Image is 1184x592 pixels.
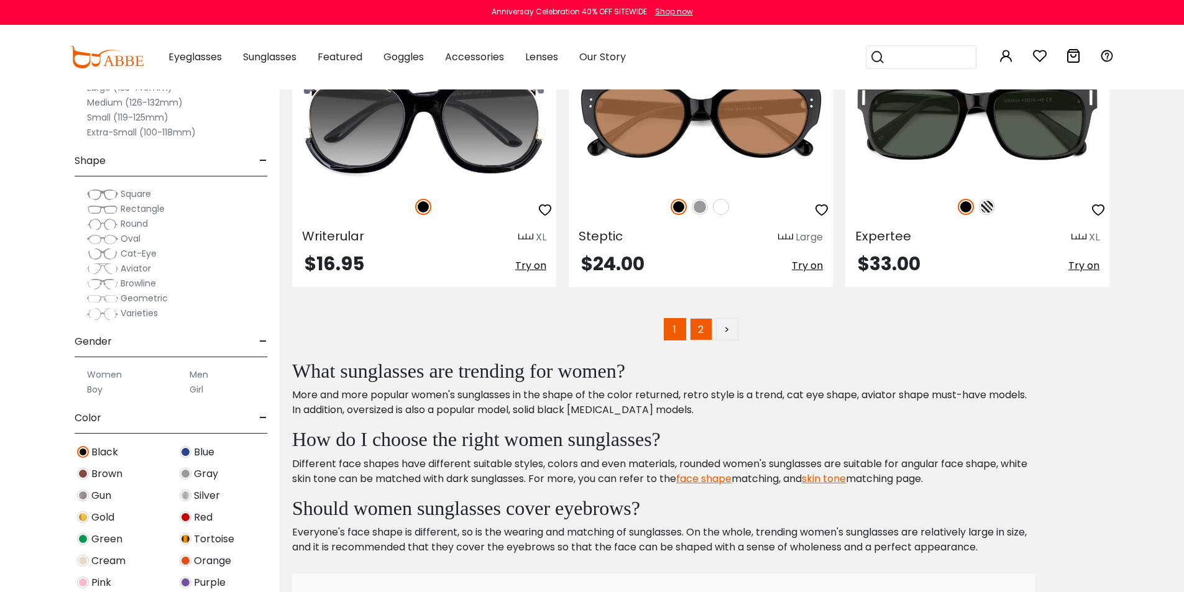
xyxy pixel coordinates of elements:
[792,255,823,277] button: Try on
[168,50,222,64] span: Eyeglasses
[302,227,364,245] span: Writerular
[292,525,1035,555] p: Everyone's face shape is different, so is the wearing and matching of sunglasses. On the whole, t...
[1068,258,1099,273] span: Try on
[318,50,362,64] span: Featured
[579,227,623,245] span: Steptic
[194,575,226,590] span: Purple
[692,199,708,215] img: Gray
[259,146,267,176] span: -
[569,53,833,186] img: Black Steptic - Acetate ,Universal Bridge Fit
[792,258,823,273] span: Try on
[778,233,793,242] img: size ruler
[180,576,191,588] img: Purple
[121,292,168,304] span: Geometric
[77,468,89,480] img: Brown
[180,511,191,523] img: Red
[292,53,556,186] img: Black Writerular - Plastic ,Universal Bridge Fit
[87,278,118,290] img: Browline.png
[180,446,191,458] img: Blue
[259,403,267,433] span: -
[77,533,89,545] img: Green
[515,258,546,273] span: Try on
[858,250,920,277] span: $33.00
[845,53,1109,186] img: Black Expertee - Acetate ,Universal Bridge Fit
[194,445,214,460] span: Blue
[445,50,504,64] span: Accessories
[305,250,364,277] span: $16.95
[87,248,118,260] img: Cat-Eye.png
[87,307,118,321] img: Varieties.png
[77,490,89,501] img: Gun
[87,263,118,275] img: Aviator.png
[75,146,106,176] span: Shape
[713,199,729,215] img: White
[87,188,118,201] img: Square.png
[536,230,546,245] div: XL
[383,50,424,64] span: Goggles
[87,110,168,125] label: Small (119-125mm)
[75,403,101,433] span: Color
[121,188,151,200] span: Square
[979,199,995,215] img: Pattern
[121,307,158,319] span: Varieties
[87,95,183,110] label: Medium (126-132mm)
[180,468,191,480] img: Gray
[77,511,89,523] img: Gold
[655,6,693,17] div: Shop now
[180,533,191,545] img: Tortoise
[292,496,1035,520] h2: Should women sunglasses cover eyebrows?
[121,203,165,215] span: Rectangle
[802,471,846,486] a: skin tone
[292,457,1035,486] p: Different face shapes have different suitable styles, colors and even materials, rounded women's ...
[671,199,687,215] img: Black
[190,367,208,382] label: Men
[180,555,191,567] img: Orange
[77,446,89,458] img: Black
[415,199,431,215] img: Black
[91,445,118,460] span: Black
[194,488,220,503] span: Silver
[180,490,191,501] img: Silver
[492,6,647,17] div: Anniversay Celebration 40% OFF SITEWIDE
[518,233,533,242] img: size ruler
[91,553,126,568] span: Cream
[855,227,911,245] span: Expertee
[91,488,111,503] span: Gun
[87,382,103,397] label: Boy
[121,217,148,230] span: Round
[91,467,122,481] span: Brown
[87,203,118,216] img: Rectangle.png
[664,318,686,340] span: 1
[194,467,218,481] span: Gray
[87,233,118,245] img: Oval.png
[77,555,89,567] img: Cream
[91,575,111,590] span: Pink
[515,255,546,277] button: Try on
[77,576,89,588] img: Pink
[292,359,1035,383] h2: What sunglasses are trending for women?
[87,125,196,140] label: Extra-Small (100-118mm)
[525,50,558,64] span: Lenses
[87,367,122,382] label: Women
[690,318,712,340] a: 2
[190,382,203,397] label: Girl
[1089,230,1099,245] div: XL
[292,388,1035,417] p: More and more popular women's sunglasses in the shape of the color returned, retro style is a tre...
[91,510,114,525] span: Gold
[194,510,213,525] span: Red
[121,232,140,245] span: Oval
[243,50,296,64] span: Sunglasses
[87,293,118,305] img: Geometric.png
[194,532,234,547] span: Tortoise
[259,327,267,357] span: -
[70,46,144,68] img: abbeglasses.com
[292,427,1035,451] h2: How do I choose the right women sunglasses?
[91,532,122,547] span: Green
[87,218,118,230] img: Round.png
[958,199,974,215] img: Black
[194,553,231,568] span: Orange
[121,277,156,289] span: Browline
